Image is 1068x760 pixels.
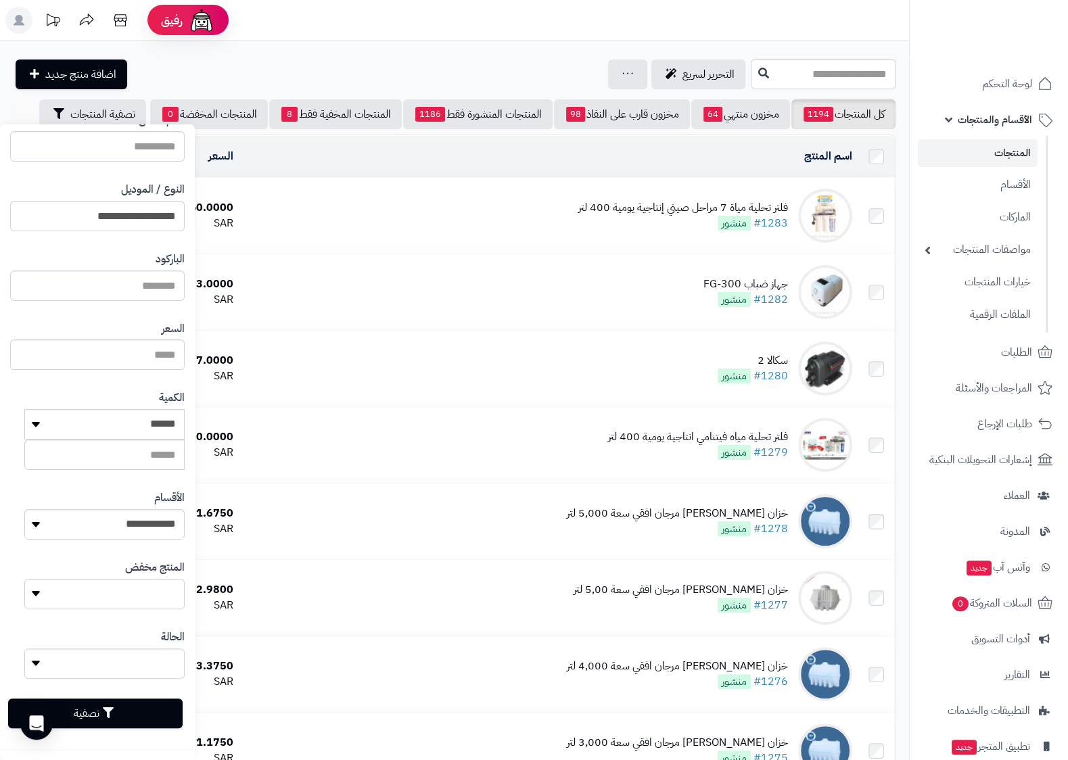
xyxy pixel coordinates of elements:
[918,659,1060,691] a: التقارير
[703,277,788,292] div: جهاز ضباب FG-300
[918,408,1060,440] a: طلبات الإرجاع
[753,291,788,308] a: #1282
[718,674,751,689] span: منشور
[718,216,751,231] span: منشور
[718,292,751,307] span: منشور
[162,321,185,337] label: السعر
[753,673,788,690] a: #1276
[977,414,1032,433] span: طلبات الإرجاع
[70,106,135,122] span: تصفية المنتجات
[971,630,1030,648] span: أدوات التسويق
[798,494,852,548] img: خزان المهيدب مرجان افقي سعة 5,000 لتر
[951,594,1032,613] span: السلات المتروكة
[918,515,1060,548] a: المدونة
[281,107,298,122] span: 8
[753,521,788,537] a: #1278
[798,341,852,396] img: سكالا 2
[929,450,1032,469] span: إشعارات التحويلات البنكية
[20,707,53,740] div: Open Intercom Messenger
[956,379,1032,398] span: المراجعات والأسئلة
[150,99,268,129] a: المنتجات المخفضة0
[948,701,1030,720] span: التطبيقات والخدمات
[798,647,852,701] img: خزان المهيدب مرجان افقي سعة 4,000 لتر
[798,265,852,319] img: جهاز ضباب FG-300
[958,110,1032,129] span: الأقسام والمنتجات
[703,107,722,122] span: 64
[804,148,852,164] a: اسم المنتج
[918,235,1038,264] a: مواصفات المنتجات
[554,99,690,129] a: مخزون قارب على النفاذ98
[1001,343,1032,362] span: الطلبات
[918,139,1038,167] a: المنتجات
[574,582,788,598] div: خزان [PERSON_NAME] مرجان افقي سعة 5,00 لتر
[36,7,70,37] a: تحديثات المنصة
[753,368,788,384] a: #1280
[139,112,185,128] label: اسم المنتج
[918,479,1060,512] a: العملاء
[1000,522,1030,541] span: المدونة
[16,60,127,89] a: اضافة منتج جديد
[918,444,1060,476] a: إشعارات التحويلات البنكية
[161,12,183,28] span: رفيق
[567,735,788,751] div: خزان [PERSON_NAME] مرجان افقي سعة 3,000 لتر
[691,99,790,129] a: مخزون منتهي64
[125,560,185,575] label: المنتج مخفض
[608,429,788,445] div: فلتر تحلية مياه فيتنامي انتاجية يومية 400 لتر
[651,60,745,89] a: التحرير لسريع
[798,189,852,243] img: فلتر تحلية مياة 7 مراحل صيني إنتاجية يومية 400 لتر
[718,598,751,613] span: منشور
[208,148,233,164] a: السعر
[567,659,788,674] div: خزان [PERSON_NAME] مرجان افقي سعة 4,000 لتر
[965,558,1030,577] span: وآتس آب
[753,597,788,613] a: #1277
[718,353,788,369] div: سكالا 2
[918,203,1038,232] a: الماركات
[682,66,735,82] span: التحرير لسريع
[967,561,992,575] span: جديد
[798,418,852,472] img: فلتر تحلية مياه فيتنامي انتاجية يومية 400 لتر
[918,336,1060,369] a: الطلبات
[753,215,788,231] a: #1283
[918,587,1060,619] a: السلات المتروكة0
[976,28,1055,56] img: logo-2.png
[791,99,896,129] a: كل المنتجات1194
[804,107,833,122] span: 1194
[567,506,788,521] div: خزان [PERSON_NAME] مرجان افقي سعة 5,000 لتر
[403,99,553,129] a: المنتجات المنشورة فقط1186
[950,737,1030,756] span: تطبيق المتجر
[918,268,1038,297] a: خيارات المنتجات
[45,66,116,82] span: اضافة منتج جديد
[918,551,1060,584] a: وآتس آبجديد
[566,107,585,122] span: 98
[918,170,1038,199] a: الأقسام
[753,444,788,460] a: #1279
[121,182,185,197] label: النوع / الموديل
[39,99,146,129] button: تصفية المنتجات
[718,369,751,383] span: منشور
[952,740,977,755] span: جديد
[798,571,852,625] img: خزان المهيدب مرجان افقي سعة 5,00 لتر
[918,623,1060,655] a: أدوات التسويق
[918,694,1060,727] a: التطبيقات والخدمات
[161,630,185,645] label: الحالة
[918,68,1060,100] a: لوحة التحكم
[188,7,215,34] img: ai-face.png
[1004,665,1030,684] span: التقارير
[8,698,183,728] button: تصفية
[918,372,1060,404] a: المراجعات والأسئلة
[1004,486,1030,505] span: العملاء
[154,490,185,506] label: الأقسام
[269,99,402,129] a: المنتجات المخفية فقط8
[415,107,445,122] span: 1186
[982,74,1032,93] span: لوحة التحكم
[159,390,185,406] label: الكمية
[162,107,179,122] span: 0
[718,521,751,536] span: منشور
[578,200,788,216] div: فلتر تحلية مياة 7 مراحل صيني إنتاجية يومية 400 لتر
[718,445,751,460] span: منشور
[918,300,1038,329] a: الملفات الرقمية
[952,596,969,611] span: 0
[156,252,185,267] label: الباركود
